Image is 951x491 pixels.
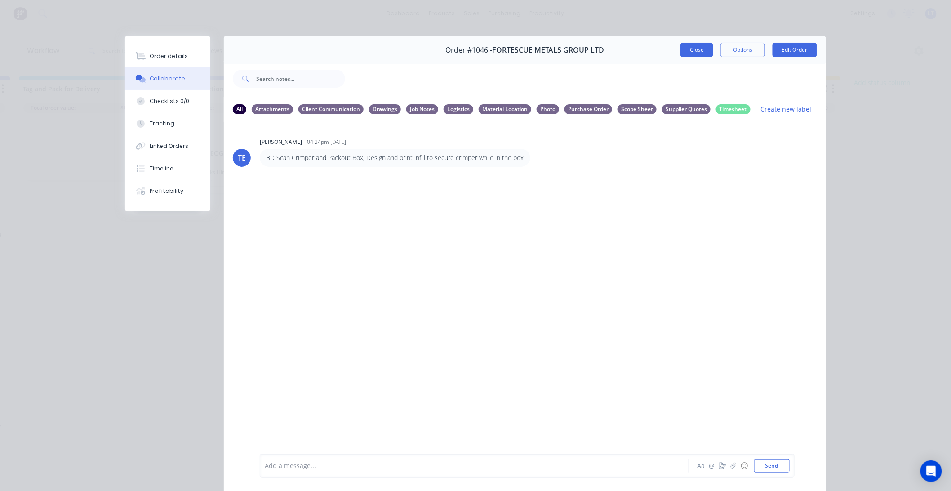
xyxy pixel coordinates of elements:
[493,46,604,54] span: FORTESCUE METALS GROUP LTD
[125,180,210,202] button: Profitability
[662,104,711,114] div: Supplier Quotes
[238,152,246,163] div: TE
[479,104,531,114] div: Material Location
[696,460,707,471] button: Aa
[739,460,750,471] button: ☺
[125,112,210,135] button: Tracking
[564,104,612,114] div: Purchase Order
[446,46,493,54] span: Order #1046 -
[150,120,175,128] div: Tracking
[125,135,210,157] button: Linked Orders
[618,104,657,114] div: Scope Sheet
[920,460,942,482] div: Open Intercom Messenger
[707,460,717,471] button: @
[256,70,345,88] input: Search notes...
[716,104,751,114] div: Timesheet
[125,67,210,90] button: Collaborate
[720,43,765,57] button: Options
[125,157,210,180] button: Timeline
[260,138,302,146] div: [PERSON_NAME]
[252,104,293,114] div: Attachments
[406,104,438,114] div: Job Notes
[773,43,817,57] button: Edit Order
[233,104,246,114] div: All
[150,97,190,105] div: Checklists 0/0
[298,104,364,114] div: Client Communication
[304,138,346,146] div: - 04:24pm [DATE]
[125,90,210,112] button: Checklists 0/0
[444,104,473,114] div: Logistics
[150,75,186,83] div: Collaborate
[537,104,559,114] div: Photo
[369,104,401,114] div: Drawings
[754,459,790,473] button: Send
[756,103,816,115] button: Create new label
[150,142,189,150] div: Linked Orders
[125,45,210,67] button: Order details
[680,43,713,57] button: Close
[267,153,524,162] p: 3D Scan Crimper and Packout Box, Design and print infill to secure crimper while in the box
[150,165,174,173] div: Timeline
[150,52,188,60] div: Order details
[150,187,184,195] div: Profitability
